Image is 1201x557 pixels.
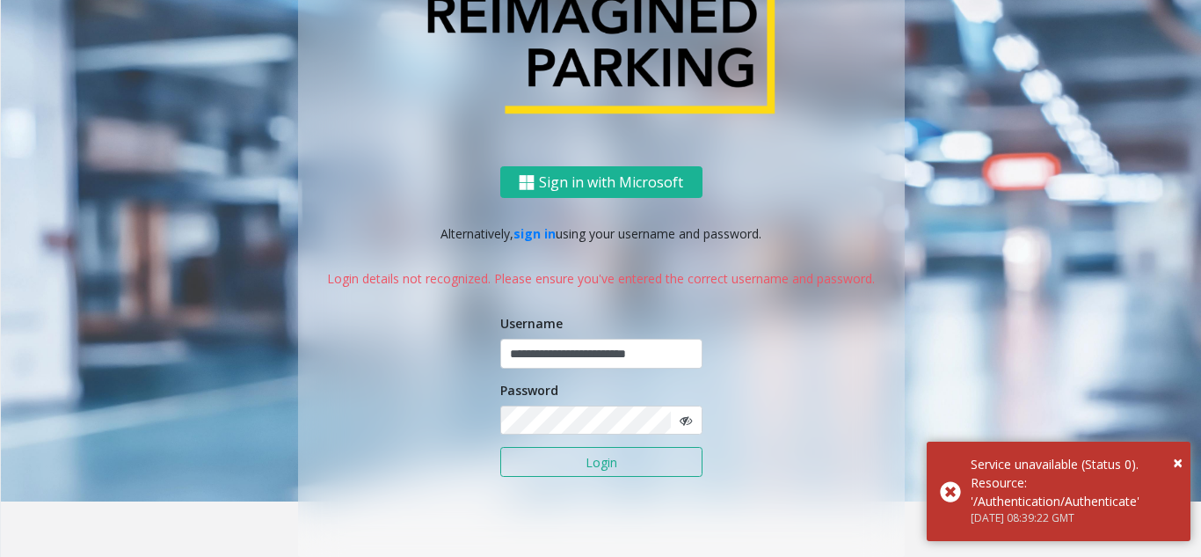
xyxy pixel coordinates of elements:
[500,381,558,399] label: Password
[316,224,887,243] p: Alternatively, using your username and password.
[1173,451,1183,474] span: ×
[971,510,1177,526] div: [DATE] 08:39:22 GMT
[1173,450,1183,476] button: Close
[500,447,702,477] button: Login
[500,314,563,333] label: Username
[500,166,702,199] button: Sign in with Microsoft
[316,269,887,288] p: Login details not recognized. Please ensure you've entered the correct username and password.
[513,225,556,242] a: sign in
[971,455,1177,510] div: Service unavailable (Status 0). Resource: '/Authentication/Authenticate'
